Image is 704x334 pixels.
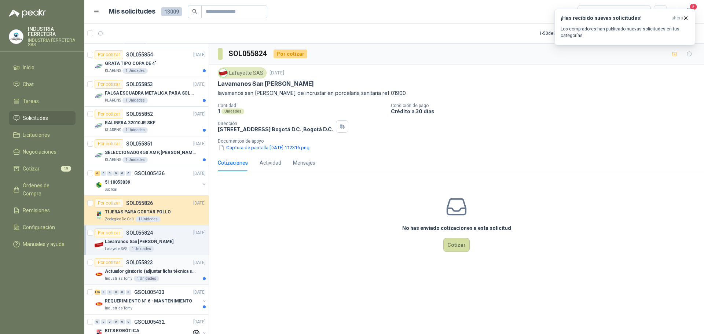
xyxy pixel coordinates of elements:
[122,98,148,103] div: 1 Unidades
[126,171,131,176] div: 0
[113,171,119,176] div: 0
[23,131,50,139] span: Licitaciones
[260,159,281,167] div: Actividad
[554,9,695,45] button: ¡Has recibido nuevas solicitudes!ahora Los compradores han publicado nuevas solicitudes en tus ca...
[105,157,121,163] p: KLARENS
[95,210,103,219] img: Company Logo
[193,319,206,326] p: [DATE]
[9,30,23,44] img: Company Logo
[105,276,132,282] p: Industrias Tomy
[120,319,125,324] div: 0
[105,216,134,222] p: Zoologico De Cali
[120,290,125,295] div: 0
[689,3,697,10] span: 5
[9,94,76,108] a: Tareas
[105,298,192,305] p: REQUERIMIENTO N° 6 - MANTENIMIENTO
[23,148,56,156] span: Negociaciones
[269,70,284,77] p: [DATE]
[105,149,196,156] p: SELECCIONADOR 50 AMP, [PERSON_NAME] ELECTRIC, NSC100N
[193,51,206,58] p: [DATE]
[9,203,76,217] a: Remisiones
[113,290,119,295] div: 0
[107,290,113,295] div: 0
[101,171,106,176] div: 0
[120,171,125,176] div: 0
[9,128,76,142] a: Licitaciones
[95,169,207,192] a: 6 0 0 0 0 0 GSOL005436[DATE] Company Logo5110053039Sucroal
[402,224,511,232] h3: No has enviado cotizaciones a esta solicitud
[391,103,701,108] p: Condición de pago
[293,159,315,167] div: Mensajes
[23,240,65,248] span: Manuales y ayuda
[193,200,206,207] p: [DATE]
[122,127,148,133] div: 1 Unidades
[23,181,69,198] span: Órdenes de Compra
[193,81,206,88] p: [DATE]
[95,288,207,311] a: 186 0 0 0 0 0 GSOL005433[DATE] Company LogoREQUERIMIENTO N° 6 - MANTENIMIENTOIndustrias Tomy
[218,121,333,126] p: Dirección
[105,187,117,192] p: Sucroal
[9,77,76,91] a: Chat
[84,255,209,285] a: Por cotizarSOL055823[DATE] Company LogoActuador giratorio (adjuntar ficha técnica si es diferente...
[23,63,34,71] span: Inicio
[193,170,206,177] p: [DATE]
[23,114,48,122] span: Solicitudes
[218,67,267,78] div: Lafayette SAS
[95,50,123,59] div: Por cotizar
[193,111,206,118] p: [DATE]
[126,52,153,57] p: SOL055854
[126,111,153,117] p: SOL055852
[192,9,197,14] span: search
[134,276,159,282] div: 1 Unidades
[126,82,153,87] p: SOL055853
[561,26,689,39] p: Los compradores han publicado nuevas solicitudes en tus categorías.
[23,165,40,173] span: Cotizar
[671,15,683,21] span: ahora
[84,47,209,77] a: Por cotizarSOL055854[DATE] Company LogoGRATA TIPO COPA DE 4"KLARENS1 Unidades
[561,15,668,21] h3: ¡Has recibido nuevas solicitudes!
[95,110,123,118] div: Por cotizar
[84,196,209,225] a: Por cotizarSOL055826[DATE] Company LogoTIJERAS PARA CORTAR POLLOZoologico De Cali1 Unidades
[218,159,248,167] div: Cotizaciones
[84,77,209,107] a: Por cotizarSOL055853[DATE] Company LogoFALSA ESCUADRA METALICA PARA SOLDADIRAKLARENS1 Unidades
[193,289,206,296] p: [DATE]
[109,6,155,17] h1: Mis solicitudes
[95,228,123,237] div: Por cotizar
[95,171,100,176] div: 6
[9,60,76,74] a: Inicio
[219,69,227,77] img: Company Logo
[134,171,165,176] p: GSOL005436
[95,62,103,71] img: Company Logo
[84,136,209,166] a: Por cotizarSOL055851[DATE] Company LogoSELECCIONADOR 50 AMP, [PERSON_NAME] ELECTRIC, NSC100NKLARE...
[84,107,209,136] a: Por cotizarSOL055852[DATE] Company LogoBALINERA 32010JR SKFKLARENS1 Unidades
[23,223,55,231] span: Configuración
[135,216,161,222] div: 1 Unidades
[101,319,106,324] div: 0
[105,238,173,245] p: Lavamanos San [PERSON_NAME]
[107,319,113,324] div: 0
[95,199,123,208] div: Por cotizar
[95,258,123,267] div: Por cotizar
[95,121,103,130] img: Company Logo
[61,166,71,172] span: 19
[23,80,34,88] span: Chat
[218,139,701,144] p: Documentos de apoyo
[218,108,220,114] p: 1
[28,26,76,37] p: INDUSTRIA FERRETERA
[9,145,76,159] a: Negociaciones
[95,80,123,89] div: Por cotizar
[126,319,131,324] div: 0
[95,290,100,295] div: 186
[161,7,182,16] span: 13009
[193,140,206,147] p: [DATE]
[9,220,76,234] a: Configuración
[105,60,156,67] p: GRATA TIPO COPA DE 4"
[122,157,148,163] div: 1 Unidades
[126,230,153,235] p: SOL055824
[221,109,244,114] div: Unidades
[443,238,470,252] button: Cotizar
[134,290,165,295] p: GSOL005433
[126,290,131,295] div: 0
[105,98,121,103] p: KLARENS
[391,108,701,114] p: Crédito a 30 días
